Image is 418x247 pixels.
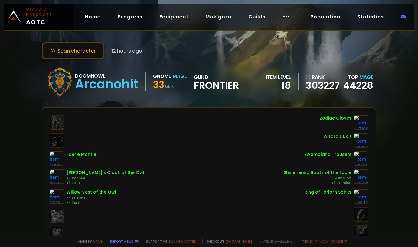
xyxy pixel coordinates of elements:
[354,151,368,166] img: item-4505
[354,115,368,130] img: item-7106
[50,169,64,184] img: item-6614
[4,4,73,30] a: Classic HardcoreAOTC
[306,73,340,81] div: rank
[305,11,345,23] a: Population
[306,81,340,90] a: 303227
[359,74,373,81] span: Mage
[155,11,193,23] a: Equipment
[50,151,64,166] img: item-5820
[243,11,270,23] a: Guilds
[304,151,351,158] div: Swampland Trousers
[266,73,291,81] div: item level
[354,133,368,148] img: item-4827
[42,42,104,59] button: Scan character
[284,169,351,176] div: Shimmering Boots of the Eagle
[315,239,328,244] a: Privacy
[343,79,373,92] a: 44228
[173,72,187,80] div: Mage
[194,81,239,90] span: Frontier
[352,11,389,23] a: Statistics
[165,83,175,89] small: 65 %
[153,72,171,80] div: Gnome
[50,189,64,204] img: item-6536
[354,169,368,184] img: item-6562
[67,195,116,200] div: +4 Intellect
[75,72,138,80] div: Doomhowl
[331,239,347,244] a: Consent
[110,239,134,244] a: Report a bug
[194,73,239,90] div: guild
[80,11,106,23] a: Home
[67,151,96,158] div: Faerie Mantle
[302,239,313,244] a: Terms
[153,78,165,91] span: 33
[305,189,351,195] div: Ring of Forlorn Spirits
[142,239,199,244] span: Support me,
[201,11,236,23] a: Mak'gora
[113,11,147,23] a: Progress
[202,239,252,244] span: Checkout
[26,7,64,18] small: Classic Hardcore
[256,239,292,244] span: v. d752d5 - production
[93,239,102,244] a: a fan
[323,133,351,140] div: Wizard's Belt
[266,81,291,90] div: 18
[75,239,102,244] span: Made by
[169,239,199,244] a: Buy me a coffee
[343,73,373,81] div: Top
[67,176,144,181] div: +4 Intellect
[284,176,351,181] div: +3 Intellect
[67,189,116,195] div: Willow Vest of the Owl
[67,200,116,205] div: +4 Spirit
[226,239,252,244] a: [DOMAIN_NAME]
[320,115,351,121] div: Zodiac Gloves
[354,189,368,204] img: item-2043
[67,169,144,176] div: [PERSON_NAME]'s Cloak of the Owl
[75,80,138,89] div: Arcanohit
[26,7,64,27] span: AOTC
[284,181,351,185] div: +3 Stamina
[111,47,142,55] span: 12 hours ago
[67,181,144,185] div: +3 Spirit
